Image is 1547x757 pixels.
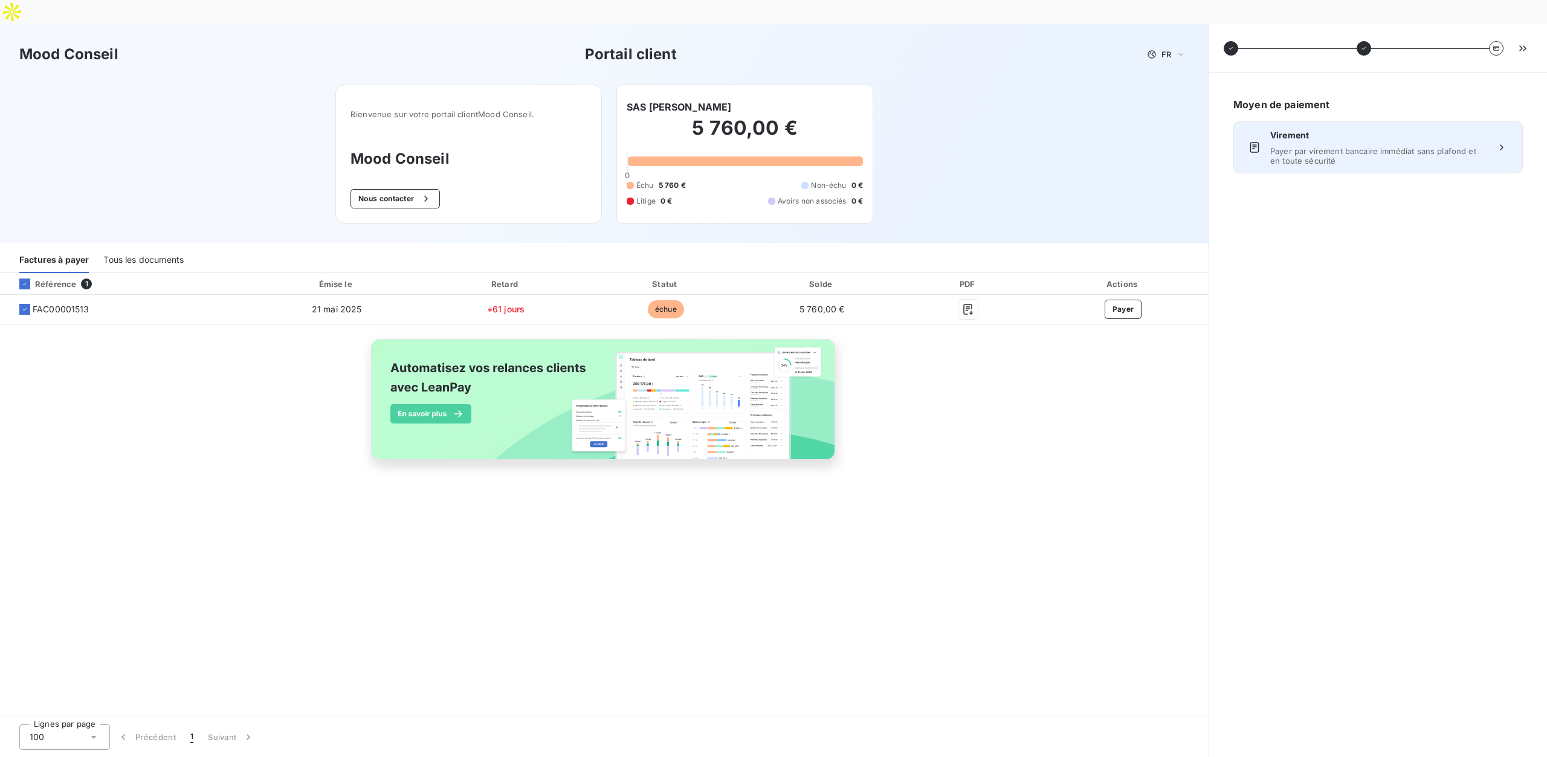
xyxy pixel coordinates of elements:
[312,304,362,314] span: 21 mai 2025
[627,116,863,152] h2: 5 760,00 €
[778,196,847,207] span: Avoirs non associés
[1161,50,1171,59] span: FR
[851,196,863,207] span: 0 €
[33,303,89,315] span: FAC00001513
[487,304,525,314] span: +61 jours
[10,279,76,289] div: Référence
[748,278,897,290] div: Solde
[1040,278,1206,290] div: Actions
[183,724,201,750] button: 1
[625,170,630,180] span: 0
[811,180,846,191] span: Non-échu
[799,304,845,314] span: 5 760,00 €
[19,248,89,273] div: Factures à payer
[659,180,686,191] span: 5 760 €
[81,279,92,289] span: 1
[902,278,1035,290] div: PDF
[103,248,184,273] div: Tous les documents
[1270,129,1486,141] span: Virement
[350,109,587,119] span: Bienvenue sur votre portail client Mood Conseil .
[350,189,440,208] button: Nous contacter
[190,731,193,743] span: 1
[636,196,656,207] span: Litige
[110,724,183,750] button: Précédent
[251,278,422,290] div: Émise le
[360,332,848,480] img: banner
[648,300,684,318] span: échue
[19,43,118,65] h3: Mood Conseil
[660,196,672,207] span: 0 €
[1270,146,1486,166] span: Payer par virement bancaire immédiat sans plafond et en toute sécurité
[30,731,44,743] span: 100
[201,724,262,750] button: Suivant
[851,180,863,191] span: 0 €
[1233,97,1523,112] h6: Moyen de paiement
[627,100,732,114] h6: SAS [PERSON_NAME]
[427,278,584,290] div: Retard
[589,278,743,290] div: Statut
[636,180,654,191] span: Échu
[350,148,587,170] h3: Mood Conseil
[585,43,677,65] h3: Portail client
[1105,300,1142,319] button: Payer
